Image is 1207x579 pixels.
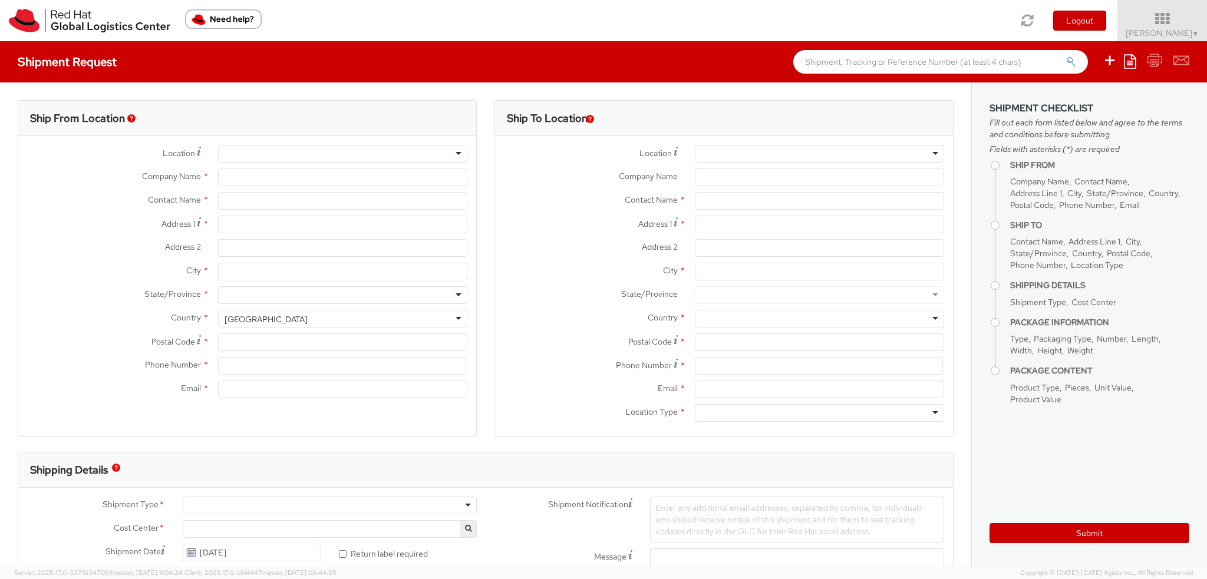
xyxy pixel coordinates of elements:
h3: Shipment Checklist [990,103,1189,114]
span: Product Type [1010,382,1060,393]
span: Message [594,551,626,562]
span: Postal Code [1107,248,1150,259]
span: Company Name [619,171,678,181]
span: Number [1097,333,1126,344]
span: Cost Center [1071,297,1116,307]
span: Length [1132,333,1159,344]
span: Address Line 1 [1069,236,1120,247]
span: Fields with asterisks (*) are required [990,143,1189,155]
h3: Ship From Location [30,113,125,124]
span: City [663,265,678,276]
span: Location [639,148,672,158]
button: Submit [990,523,1189,543]
span: Height [1037,345,1062,356]
h3: Ship To Location [507,113,588,124]
span: Product Value [1010,394,1061,405]
label: Return label required [339,546,430,560]
span: [PERSON_NAME] [1126,28,1199,38]
button: Logout [1053,11,1106,31]
span: Postal Code [1010,200,1054,210]
span: State/Province [1087,188,1143,198]
span: Postal Code [628,336,672,347]
span: Enter any additional email addresses, separated by comma, for individuals who should receive noti... [655,502,922,537]
span: Location Type [1071,260,1123,270]
span: master, [DATE] 08:44:05 [262,568,337,577]
span: Location Type [625,406,678,417]
span: Pieces [1065,382,1089,393]
span: Contact Name [148,194,201,205]
span: Address Line 1 [1010,188,1062,198]
span: City [1126,236,1140,247]
span: Type [1010,333,1028,344]
h4: Shipping Details [1010,281,1189,290]
span: State/Province [144,289,201,299]
span: Location [163,148,195,158]
span: Copyright © [DATE]-[DATE] Agistix Inc., All Rights Reserved [1020,568,1193,578]
span: Fill out each form listed below and agree to the terms and conditions before submitting [990,117,1189,140]
span: Contact Name [1074,176,1127,187]
span: Address 2 [165,241,201,252]
h4: Ship To [1010,221,1189,230]
span: Client: 2025.17.0-cb14447 [184,568,337,577]
span: State/Province [621,289,678,299]
span: Server: 2025.17.0-327f6347098 [14,568,183,577]
span: Contact Name [625,194,678,205]
span: Phone Number [1010,260,1066,270]
span: Weight [1067,345,1093,356]
span: master, [DATE] 11:04:24 [113,568,183,577]
h4: Shipment Request [18,55,117,68]
span: Phone Number [616,360,672,370]
input: Shipment, Tracking or Reference Number (at least 4 chars) [793,50,1088,74]
span: Address 2 [642,241,678,252]
h4: Package Information [1010,318,1189,327]
span: Phone Number [145,359,201,370]
h4: Ship From [1010,161,1189,170]
span: Postal Code [151,336,195,347]
span: Email [1120,200,1140,210]
span: Width [1010,345,1032,356]
span: Address 1 [638,219,672,229]
h3: Shipping Details [30,464,108,476]
div: [GEOGRAPHIC_DATA] [225,313,308,325]
span: Shipment Type [103,498,159,512]
span: Cost Center [114,522,159,535]
span: City [1067,188,1081,198]
span: Phone Number [1059,200,1114,210]
span: Company Name [1010,176,1069,187]
span: Country [171,312,201,323]
span: Country [648,312,678,323]
span: Contact Name [1010,236,1063,247]
span: Unit Value [1094,382,1132,393]
span: Packaging Type [1034,333,1091,344]
span: Email [658,383,678,393]
span: Company Name [142,171,201,181]
h4: Package Content [1010,366,1189,375]
span: Address 1 [161,219,195,229]
span: Shipment Date [105,545,161,558]
span: Country [1149,188,1178,198]
span: ▼ [1192,29,1199,38]
span: Email [181,383,201,393]
img: rh-logistics-00dfa346123c4ec078e1.svg [9,9,170,32]
span: Shipment Type [1010,297,1066,307]
input: Return label required [339,550,347,558]
button: Need help? [185,9,262,29]
span: Country [1072,248,1102,259]
span: State/Province [1010,248,1067,259]
span: City [186,265,201,276]
span: Shipment Notification [548,498,628,511]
